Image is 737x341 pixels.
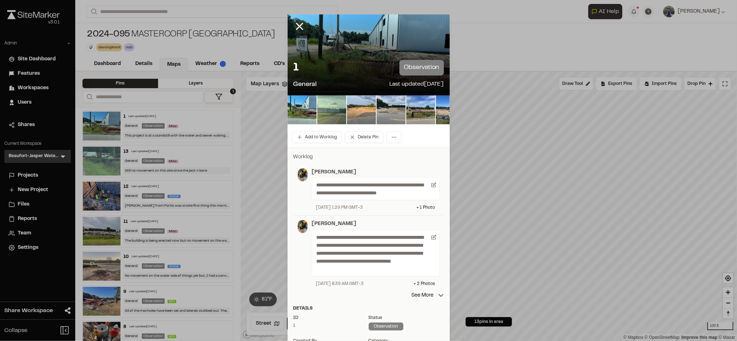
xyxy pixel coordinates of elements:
[369,323,403,331] div: observation
[312,220,440,228] p: [PERSON_NAME]
[316,204,363,211] div: [DATE] 1:29 PM GMT-3
[390,80,444,90] p: Last updated [DATE]
[414,281,435,287] div: + 2 Photo s
[369,315,444,321] div: Status
[377,95,406,124] img: file
[312,168,440,176] p: [PERSON_NAME]
[436,95,465,124] img: file
[298,220,308,233] img: photo
[317,95,346,124] img: file
[293,80,317,90] p: General
[292,131,342,143] button: Add to Worklog
[406,95,435,124] img: file
[293,315,369,321] div: ID
[417,204,435,211] div: + 1 Photo
[293,61,299,75] p: 1
[316,281,364,287] div: [DATE] 8:39 AM GMT-3
[347,95,376,124] img: file
[345,131,384,143] button: Delete Pin
[293,323,369,329] div: 1
[293,153,444,161] p: Worklog
[293,305,444,312] div: Details
[298,168,308,181] img: photo
[399,60,444,75] p: observation
[288,95,317,124] img: file
[412,292,444,299] p: See More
